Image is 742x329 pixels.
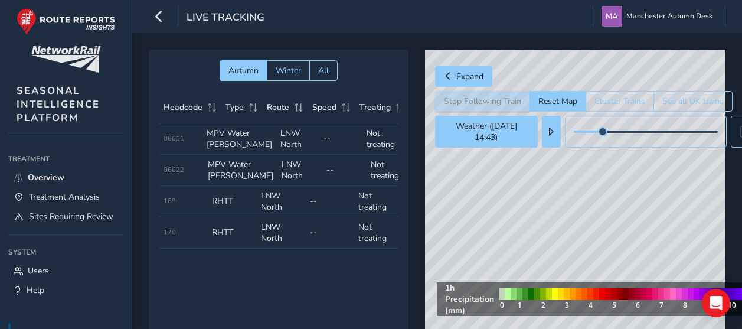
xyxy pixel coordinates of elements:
[164,134,184,143] span: 06011
[306,186,355,217] td: --
[225,102,244,113] span: Type
[277,155,322,186] td: LNW North
[164,102,202,113] span: Headcode
[354,217,403,249] td: Not treating
[164,165,184,174] span: 06022
[322,155,367,186] td: --
[228,65,259,76] span: Autumn
[220,60,267,81] button: Autumn
[362,123,406,155] td: Not treating
[29,211,113,222] span: Sites Requiring Review
[267,102,289,113] span: Route
[602,6,717,27] button: Manchester Autumn Desk
[318,65,329,76] span: All
[8,150,123,168] div: Treatment
[445,282,494,316] strong: 1h Precipitation (mm)
[17,8,115,35] img: rr logo
[164,197,176,206] span: 169
[31,46,100,73] img: customer logo
[202,123,276,155] td: MPV Water [PERSON_NAME]
[367,155,411,186] td: Not treating
[187,10,264,27] span: Live Tracking
[27,285,44,296] span: Help
[602,6,622,27] img: diamond-layout
[529,91,586,112] button: Reset Map
[208,217,257,249] td: RHTT
[17,84,100,125] span: SEASONAL INTELLIGENCE PLATFORM
[653,91,733,112] button: See all UK trains
[257,217,306,249] td: LNW North
[276,65,301,76] span: Winter
[8,168,123,187] a: Overview
[267,60,309,81] button: Winter
[435,66,492,87] button: Expand
[586,91,653,112] button: Cluster Trains
[208,186,257,217] td: RHTT
[319,123,362,155] td: --
[8,243,123,261] div: System
[28,265,49,276] span: Users
[8,261,123,281] a: Users
[8,187,123,207] a: Treatment Analysis
[626,6,712,27] span: Manchester Autumn Desk
[702,289,730,317] div: Open Intercom Messenger
[276,123,319,155] td: LNW North
[456,71,483,82] span: Expand
[164,228,176,237] span: 170
[354,186,403,217] td: Not treating
[28,172,64,183] span: Overview
[8,281,123,300] a: Help
[359,102,391,113] span: Treating
[257,186,306,217] td: LNW North
[29,191,100,203] span: Treatment Analysis
[204,155,277,186] td: MPV Water [PERSON_NAME]
[435,116,537,148] button: Weather ([DATE] 14:43)
[312,102,336,113] span: Speed
[8,207,123,226] a: Sites Requiring Review
[306,217,355,249] td: --
[309,60,338,81] button: All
